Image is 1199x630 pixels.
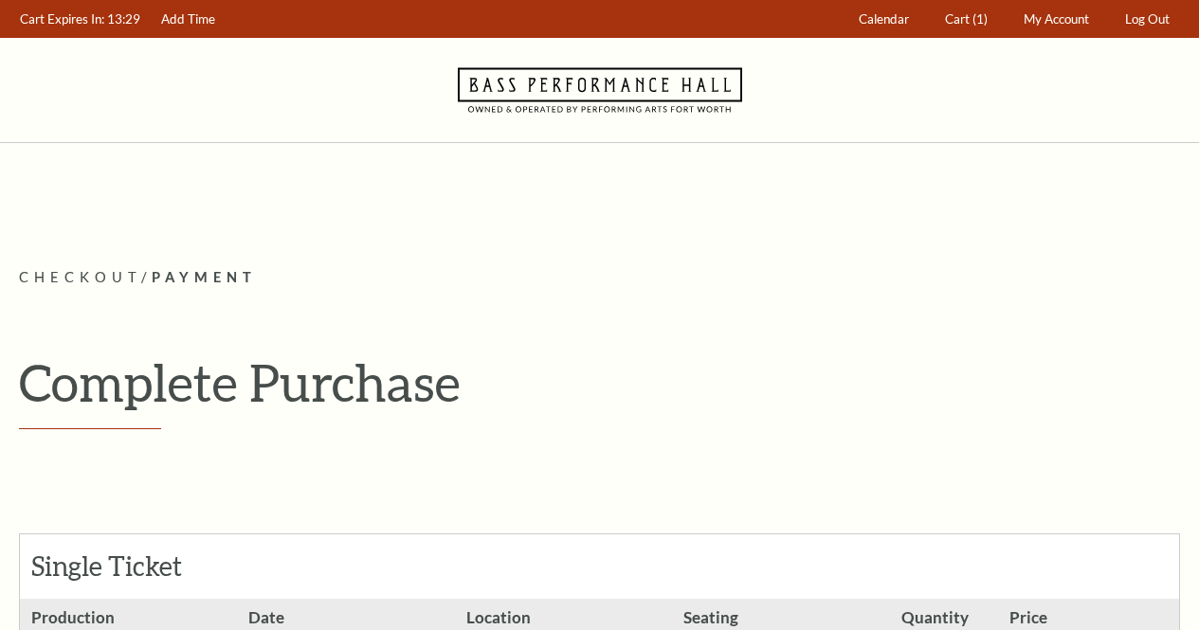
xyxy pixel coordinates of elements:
[945,11,970,27] span: Cart
[20,11,104,27] span: Cart Expires In:
[972,11,988,27] span: (1)
[850,1,918,38] a: Calendar
[152,269,257,285] span: Payment
[936,1,997,38] a: Cart (1)
[153,1,225,38] a: Add Time
[1015,1,1099,38] a: My Account
[107,11,140,27] span: 13:29
[859,11,909,27] span: Calendar
[1024,11,1089,27] span: My Account
[1117,1,1179,38] a: Log Out
[19,269,141,285] span: Checkout
[19,351,1180,413] h1: Complete Purchase
[19,266,1180,290] p: /
[31,550,239,583] h2: Single Ticket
